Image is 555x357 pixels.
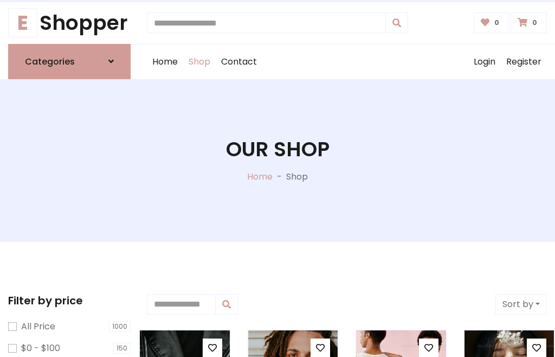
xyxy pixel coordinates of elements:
[226,137,330,162] h1: Our Shop
[8,8,37,37] span: E
[530,18,540,28] span: 0
[147,44,183,79] a: Home
[501,44,547,79] a: Register
[247,170,273,183] a: Home
[21,320,55,333] label: All Price
[474,12,509,33] a: 0
[8,44,131,79] a: Categories
[286,170,308,183] p: Shop
[109,321,131,332] span: 1000
[492,18,502,28] span: 0
[113,343,131,354] span: 150
[8,11,131,35] h1: Shopper
[25,56,75,67] h6: Categories
[8,294,131,307] h5: Filter by price
[468,44,501,79] a: Login
[511,12,547,33] a: 0
[21,342,60,355] label: $0 - $100
[8,11,131,35] a: EShopper
[495,294,547,315] button: Sort by
[183,44,216,79] a: Shop
[216,44,262,79] a: Contact
[273,170,286,183] p: -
